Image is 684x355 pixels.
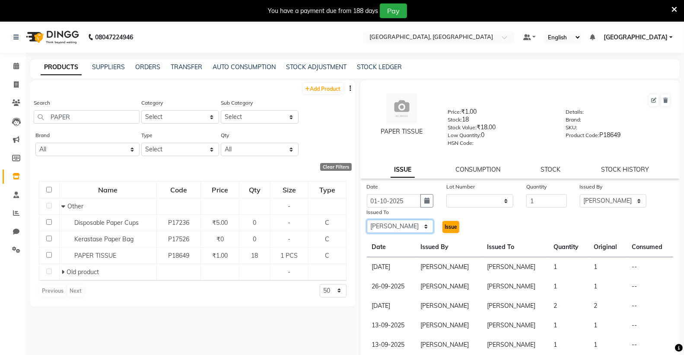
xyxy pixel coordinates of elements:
[268,6,378,16] div: You have a payment due from 188 days
[253,235,256,243] span: 0
[526,183,547,191] label: Quantity
[141,99,163,107] label: Category
[627,237,673,257] th: Consumed
[445,224,457,230] span: Issue
[601,166,649,173] a: STOCK HISTORY
[35,131,50,139] label: Brand
[589,237,627,257] th: Original
[367,296,416,316] td: [DATE]
[168,235,189,243] span: P17526
[566,131,599,139] label: Product Code:
[548,277,589,296] td: 1
[391,162,415,178] a: ISSUE
[141,131,153,139] label: Type
[589,257,627,277] td: 1
[627,257,673,277] td: --
[627,296,673,316] td: --
[286,63,347,71] a: STOCK ADJUSTMENT
[168,252,189,259] span: P18649
[221,131,229,139] label: Qty
[446,183,475,191] label: Lot Number
[448,139,474,147] label: HSN Code:
[482,257,549,277] td: [PERSON_NAME]
[74,252,116,259] span: PAPER TISSUE
[22,25,81,49] img: logo
[212,252,228,259] span: ₹1.00
[448,124,477,131] label: Stock Value:
[216,235,224,243] span: ₹0
[213,63,276,71] a: AUTO CONSUMPTION
[448,116,462,124] label: Stock:
[240,182,270,198] div: Qty
[589,335,627,355] td: 1
[95,25,133,49] b: 08047224946
[416,335,482,355] td: [PERSON_NAME]
[325,235,329,243] span: C
[201,182,239,198] div: Price
[60,182,156,198] div: Name
[367,183,379,191] label: Date
[566,108,584,116] label: Details:
[482,296,549,316] td: [PERSON_NAME]
[482,316,549,335] td: [PERSON_NAME]
[280,252,298,259] span: 1 PCS
[541,166,561,173] a: STOCK
[61,202,67,210] span: Collapse Row
[367,257,416,277] td: [DATE]
[253,219,256,227] span: 0
[442,221,459,233] button: Issue
[325,219,329,227] span: C
[380,3,407,18] button: Pay
[288,219,290,227] span: -
[41,60,82,75] a: PRODUCTS
[448,131,481,139] label: Low Quantity:
[387,93,417,124] img: avatar
[548,335,589,355] td: 1
[309,182,345,198] div: Type
[92,63,125,71] a: SUPPLIERS
[303,83,343,94] a: Add Product
[627,277,673,296] td: --
[580,183,603,191] label: Issued By
[367,335,416,355] td: 13-09-2025
[369,127,435,136] div: PAPER TISSUE
[357,63,402,71] a: STOCK LEDGER
[74,235,134,243] span: Kerastase Paper Bag
[548,316,589,335] td: 1
[135,63,160,71] a: ORDERS
[604,33,668,42] span: [GEOGRAPHIC_DATA]
[74,219,139,227] span: Disposable Paper Cups
[171,63,202,71] a: TRANSFER
[448,115,553,127] div: 18
[367,277,416,296] td: 26-09-2025
[448,131,553,143] div: 0
[271,182,308,198] div: Size
[589,277,627,296] td: 1
[416,237,482,257] th: Issued By
[320,163,352,171] div: Clear Filters
[288,235,290,243] span: -
[221,99,253,107] label: Sub Category
[482,335,549,355] td: [PERSON_NAME]
[212,219,228,227] span: ₹5.00
[482,277,549,296] td: [PERSON_NAME]
[416,296,482,316] td: [PERSON_NAME]
[34,110,140,124] input: Search by product name or code
[67,202,83,210] span: Other
[34,99,50,107] label: Search
[589,316,627,335] td: 1
[288,268,290,276] span: -
[589,296,627,316] td: 2
[367,316,416,335] td: 13-09-2025
[448,123,553,135] div: ₹18.00
[548,237,589,257] th: Quantity
[325,252,329,259] span: C
[416,316,482,335] td: [PERSON_NAME]
[416,277,482,296] td: [PERSON_NAME]
[548,296,589,316] td: 2
[448,108,461,116] label: Price:
[61,268,67,276] span: Expand Row
[367,237,416,257] th: Date
[566,124,577,131] label: SKU:
[455,166,500,173] a: CONSUMPTION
